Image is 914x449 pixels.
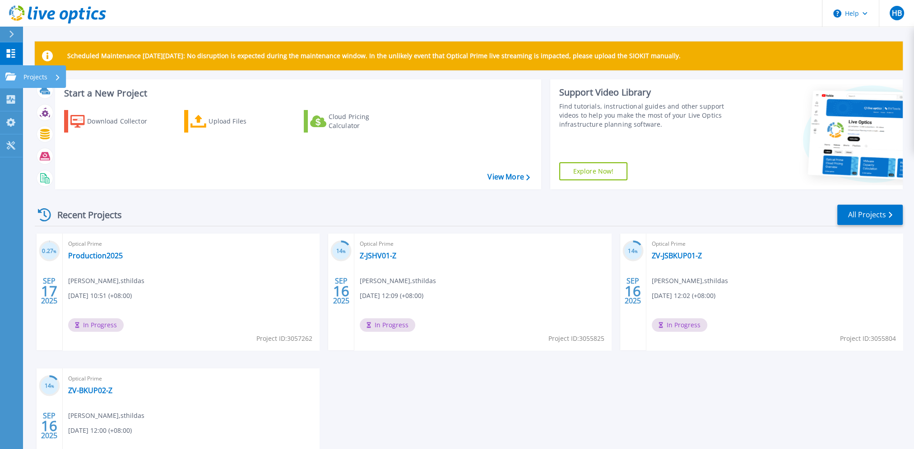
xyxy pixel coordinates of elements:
h3: 14 [622,246,644,257]
a: Z-JSHV01-Z [360,251,396,260]
span: [PERSON_NAME] , sthildas [68,411,144,421]
div: SEP 2025 [41,409,58,442]
span: Project ID: 3057262 [256,334,312,344]
div: Cloud Pricing Calculator [329,112,401,130]
span: 17 [41,287,57,295]
span: % [635,249,638,254]
h3: 14 [39,381,60,391]
h3: 14 [330,246,352,257]
span: 16 [625,287,641,295]
span: In Progress [652,318,707,332]
p: Scheduled Maintenance [DATE][DATE]: No disruption is expected during the maintenance window. In t... [67,52,681,60]
h3: 0.27 [39,246,60,257]
span: 16 [41,422,57,430]
span: Optical Prime [652,239,897,249]
div: Recent Projects [35,204,134,226]
span: % [53,249,56,254]
a: Download Collector [64,110,165,133]
a: Cloud Pricing Calculator [304,110,404,133]
span: Optical Prime [68,239,314,249]
a: View More [487,173,529,181]
span: Optical Prime [68,374,314,384]
div: Download Collector [87,112,159,130]
span: In Progress [360,318,415,332]
div: SEP 2025 [41,275,58,307]
div: Upload Files [209,112,281,130]
span: Project ID: 3055804 [840,334,896,344]
span: In Progress [68,318,124,332]
span: Optical Prime [360,239,605,249]
a: ZV-JSBKUP01-Z [652,251,702,260]
span: Project ID: 3055825 [548,334,604,344]
span: [PERSON_NAME] , sthildas [652,276,728,286]
span: [PERSON_NAME] , sthildas [68,276,144,286]
a: Production2025 [68,251,123,260]
span: [DATE] 12:00 (+08:00) [68,426,132,435]
h3: Start a New Project [64,88,529,98]
div: Find tutorials, instructional guides and other support videos to help you make the most of your L... [559,102,739,129]
div: Support Video Library [559,87,739,98]
span: % [51,384,54,389]
div: SEP 2025 [624,275,641,307]
a: All Projects [837,205,903,225]
p: Projects [23,65,47,89]
span: HB [891,9,901,17]
div: SEP 2025 [333,275,350,307]
a: Explore Now! [559,162,628,180]
a: Upload Files [184,110,285,133]
span: % [343,249,346,254]
span: 16 [333,287,349,295]
span: [PERSON_NAME] , sthildas [360,276,436,286]
span: [DATE] 12:09 (+08:00) [360,291,423,301]
span: [DATE] 10:51 (+08:00) [68,291,132,301]
span: [DATE] 12:02 (+08:00) [652,291,715,301]
a: ZV-BKUP02-Z [68,386,112,395]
